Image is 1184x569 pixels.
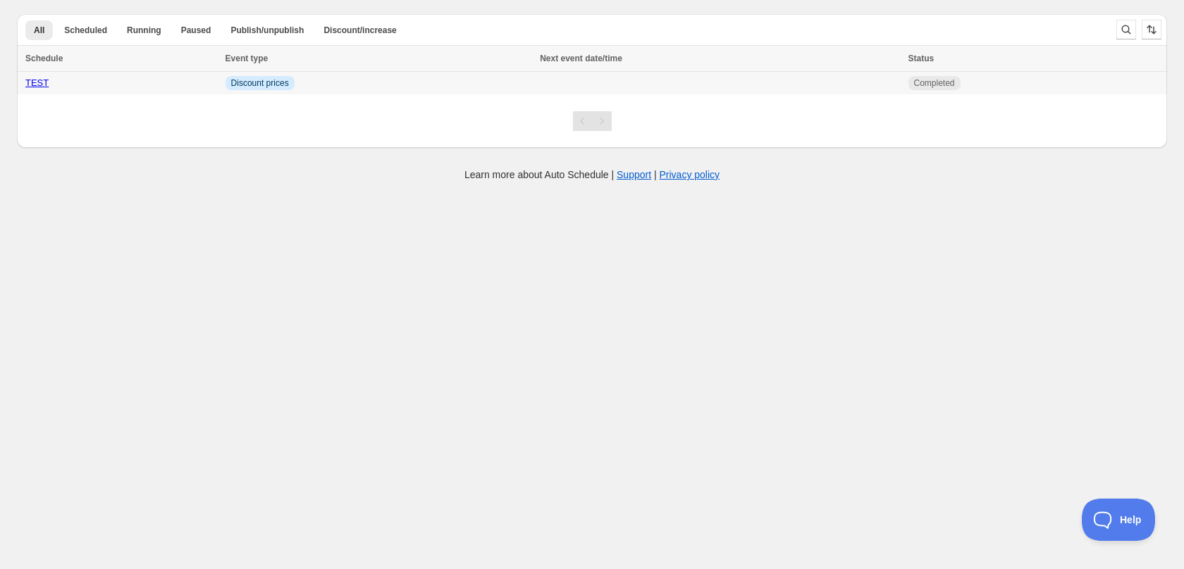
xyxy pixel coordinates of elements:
[617,169,651,180] a: Support
[660,169,720,180] a: Privacy policy
[540,54,622,63] span: Next event date/time
[914,77,955,89] span: Completed
[1116,20,1136,39] button: Search and filter results
[34,25,44,36] span: All
[64,25,107,36] span: Scheduled
[1142,20,1161,39] button: Sort the results
[230,25,304,36] span: Publish/unpublish
[181,25,211,36] span: Paused
[231,77,289,89] span: Discount prices
[25,54,63,63] span: Schedule
[908,54,935,63] span: Status
[1082,499,1156,541] iframe: Toggle Customer Support
[25,77,49,88] a: TEST
[464,168,720,182] p: Learn more about Auto Schedule | |
[573,111,612,131] nav: Pagination
[226,54,269,63] span: Event type
[127,25,161,36] span: Running
[323,25,396,36] span: Discount/increase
